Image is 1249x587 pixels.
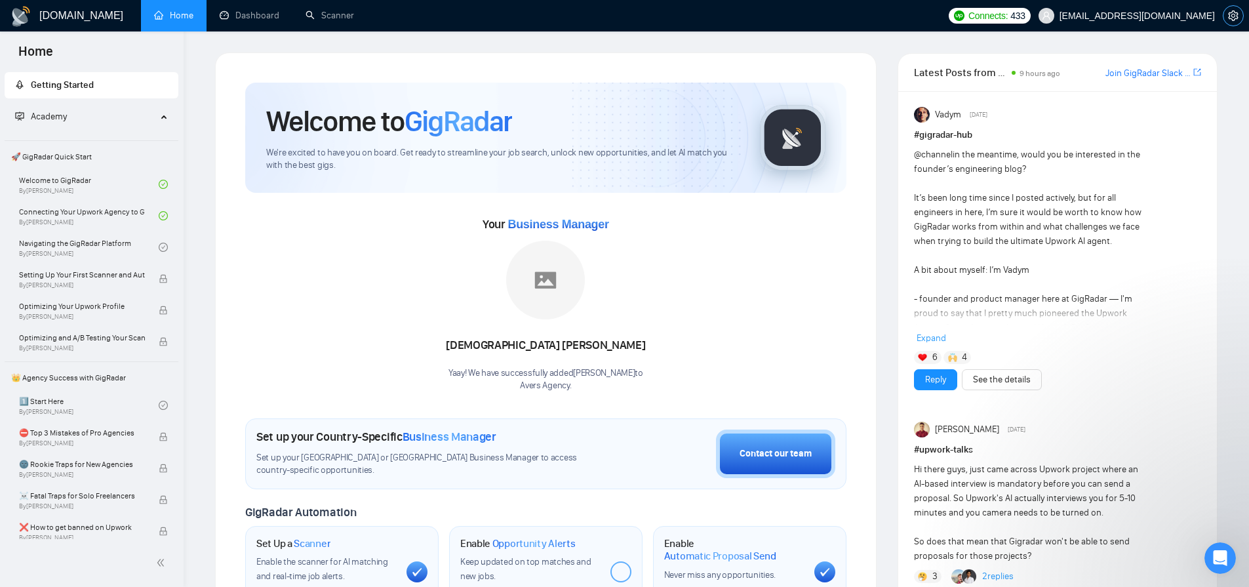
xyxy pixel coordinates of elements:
[740,447,812,461] div: Contact our team
[159,211,168,220] span: check-circle
[492,537,576,550] span: Opportunity Alerts
[19,471,145,479] span: By [PERSON_NAME]
[954,10,964,21] img: upwork-logo.png
[159,527,168,536] span: lock
[154,10,193,21] a: homeHome
[914,462,1144,563] div: Hi there guys, just came across Upwork project where an AI-based interview is mandatory before yo...
[15,111,24,121] span: fund-projection-screen
[446,334,645,357] div: [DEMOGRAPHIC_DATA] [PERSON_NAME]
[159,337,168,346] span: lock
[15,80,24,89] span: rocket
[19,313,145,321] span: By [PERSON_NAME]
[1204,542,1236,574] iframe: Intercom live chat
[914,422,930,437] img: Umar Manzar
[506,241,585,319] img: placeholder.png
[962,569,976,584] img: Anita Lever
[917,333,946,344] span: Expand
[19,268,145,281] span: Setting Up Your First Scanner and Auto-Bidder
[951,569,966,584] img: Joaquin Arcardini
[973,373,1031,387] a: See the details
[1042,11,1051,20] span: user
[507,218,608,231] span: Business Manager
[159,274,168,283] span: lock
[914,369,957,390] button: Reply
[19,331,145,344] span: Optimizing and A/B Testing Your Scanner for Better Results
[962,351,967,364] span: 4
[962,369,1042,390] button: See the details
[19,170,159,199] a: Welcome to GigRadarBy[PERSON_NAME]
[19,391,159,420] a: 1️⃣ Start HereBy[PERSON_NAME]
[460,556,591,582] span: Keep updated on top matches and new jobs.
[918,353,927,362] img: ❤️
[256,537,330,550] h1: Set Up a
[918,572,927,581] img: 🤔
[256,452,604,477] span: Set up your [GEOGRAPHIC_DATA] or [GEOGRAPHIC_DATA] Business Manager to access country-specific op...
[664,550,776,563] span: Automatic Proposal Send
[19,426,145,439] span: ⛔ Top 3 Mistakes of Pro Agencies
[19,344,145,352] span: By [PERSON_NAME]
[19,281,145,289] span: By [PERSON_NAME]
[1223,10,1244,21] a: setting
[1105,66,1191,81] a: Join GigRadar Slack Community
[1008,424,1025,435] span: [DATE]
[914,107,930,123] img: Vadym
[10,6,31,27] img: logo
[405,104,512,139] span: GigRadar
[932,570,938,583] span: 3
[159,495,168,504] span: lock
[159,243,168,252] span: check-circle
[1020,69,1060,78] span: 9 hours ago
[19,439,145,447] span: By [PERSON_NAME]
[156,556,169,569] span: double-left
[6,144,177,170] span: 🚀 GigRadar Quick Start
[1193,66,1201,79] a: export
[15,111,67,122] span: Academy
[159,432,168,441] span: lock
[935,422,999,437] span: [PERSON_NAME]
[159,401,168,410] span: check-circle
[8,42,64,70] span: Home
[306,10,354,21] a: searchScanner
[19,534,145,542] span: By [PERSON_NAME]
[664,569,776,580] span: Never miss any opportunities.
[1010,9,1025,23] span: 433
[19,502,145,510] span: By [PERSON_NAME]
[256,556,388,582] span: Enable the scanner for AI matching and real-time job alerts.
[935,108,961,122] span: Vadym
[19,489,145,502] span: ☠️ Fatal Traps for Solo Freelancers
[932,351,938,364] span: 6
[19,300,145,313] span: Optimizing Your Upwork Profile
[256,430,496,444] h1: Set up your Country-Specific
[159,180,168,189] span: check-circle
[982,570,1014,583] a: 2replies
[159,306,168,315] span: lock
[914,443,1201,457] h1: # upwork-talks
[1193,67,1201,77] span: export
[914,64,1008,81] span: Latest Posts from the GigRadar Community
[159,464,168,473] span: lock
[19,201,159,230] a: Connecting Your Upwork Agency to GigRadarBy[PERSON_NAME]
[664,537,804,563] h1: Enable
[19,521,145,534] span: ❌ How to get banned on Upwork
[1223,10,1243,21] span: setting
[716,430,835,478] button: Contact our team
[5,72,178,98] li: Getting Started
[914,149,953,160] span: @channel
[925,373,946,387] a: Reply
[446,380,645,392] p: Avers Agency .
[1223,5,1244,26] button: setting
[294,537,330,550] span: Scanner
[266,104,512,139] h1: Welcome to
[220,10,279,21] a: dashboardDashboard
[460,537,576,550] h1: Enable
[31,79,94,91] span: Getting Started
[6,365,177,391] span: 👑 Agency Success with GigRadar
[245,505,356,519] span: GigRadar Automation
[483,217,609,232] span: Your
[19,458,145,471] span: 🌚 Rookie Traps for New Agencies
[31,111,67,122] span: Academy
[914,148,1144,523] div: in the meantime, would you be interested in the founder’s engineering blog? It’s been long time s...
[266,147,739,172] span: We're excited to have you on board. Get ready to streamline your job search, unlock new opportuni...
[403,430,496,444] span: Business Manager
[968,9,1008,23] span: Connects:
